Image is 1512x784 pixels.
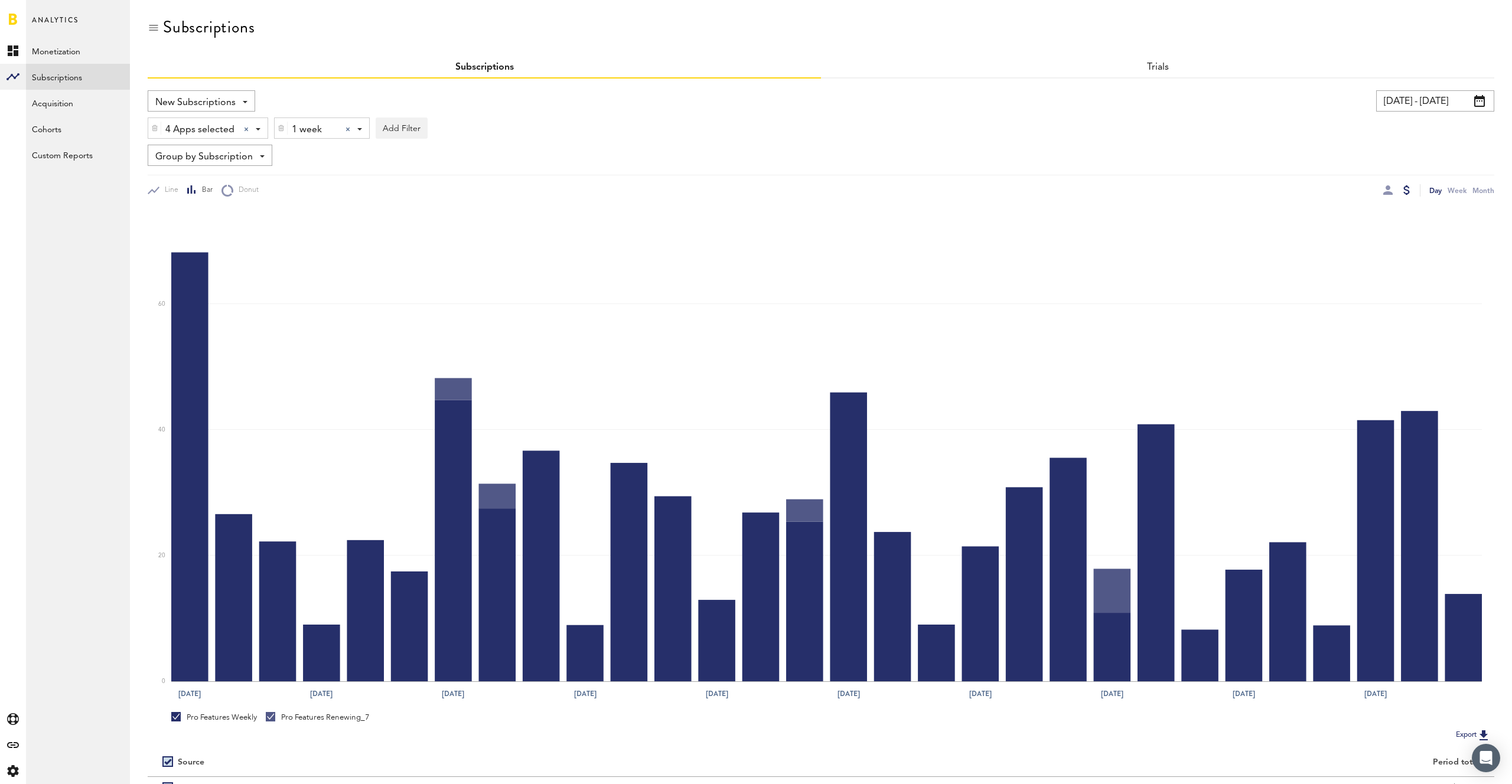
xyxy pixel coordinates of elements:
span: Line [159,185,178,195]
div: Day [1429,184,1442,197]
text: [DATE] [1364,688,1387,699]
text: [DATE] [1233,688,1255,699]
a: Cohorts [26,116,130,142]
span: Donut [233,185,259,195]
span: Analytics [32,13,79,38]
div: Week [1448,184,1467,197]
a: Trials [1147,63,1169,72]
text: [DATE] [1101,688,1123,699]
div: Source [178,757,204,767]
div: Clear [244,127,249,132]
text: [DATE] [838,688,860,699]
div: Pro Features Renewing_7 [266,712,370,723]
text: [DATE] [706,688,728,699]
div: Subscriptions [163,18,255,37]
a: Subscriptions [26,64,130,90]
text: [DATE] [969,688,992,699]
span: Bar [197,185,213,195]
a: Subscriptions [455,63,514,72]
text: [DATE] [442,688,464,699]
text: 0 [162,678,165,684]
text: [DATE] [178,688,201,699]
div: Month [1472,184,1494,197]
span: New Subscriptions [155,93,236,113]
span: 4 Apps selected [165,120,234,140]
text: 60 [158,301,165,307]
button: Add Filter [376,117,428,139]
div: Open Intercom Messenger [1472,744,1500,772]
text: 40 [158,427,165,433]
a: Monetization [26,38,130,64]
text: 20 [158,553,165,558]
text: [DATE] [310,688,333,699]
text: [DATE] [574,688,597,699]
button: Export [1452,727,1494,743]
img: trash_awesome_blue.svg [151,124,158,132]
img: Export [1477,728,1491,742]
div: Delete [275,118,288,138]
span: 1 week [292,120,336,140]
div: Pro Features Weekly [171,712,257,723]
span: Support [25,8,67,19]
a: Custom Reports [26,142,130,168]
a: Acquisition [26,90,130,116]
div: Clear [346,127,350,132]
span: Group by Subscription [155,147,253,167]
div: Delete [148,118,161,138]
img: trash_awesome_blue.svg [278,124,285,132]
div: Period total [836,757,1480,767]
